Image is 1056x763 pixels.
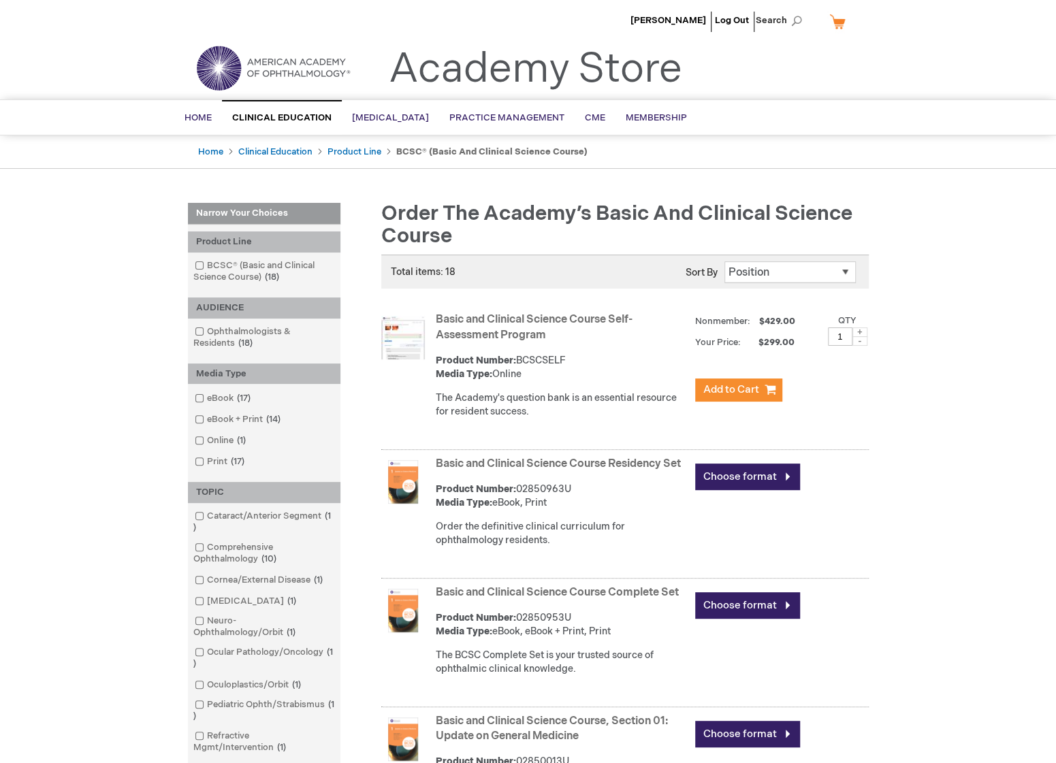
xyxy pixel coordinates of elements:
[188,297,340,319] div: AUDIENCE
[234,435,249,446] span: 1
[391,266,455,278] span: Total items: 18
[310,574,326,585] span: 1
[703,383,759,396] span: Add to Cart
[188,482,340,503] div: TOPIC
[191,413,286,426] a: eBook + Print14
[436,355,516,366] strong: Product Number:
[436,611,688,638] div: 02850953U eBook, eBook + Print, Print
[193,510,331,533] span: 1
[234,393,254,404] span: 17
[436,649,688,676] div: The BCSC Complete Set is your trusted source of ophthalmic clinical knowledge.
[193,699,334,721] span: 1
[757,316,797,327] span: $429.00
[715,15,749,26] a: Log Out
[261,272,283,282] span: 18
[191,259,337,284] a: BCSC® (Basic and Clinical Science Course)18
[436,483,688,510] div: 02850963U eBook, Print
[436,354,688,381] div: BCSCSELF Online
[238,146,313,157] a: Clinical Education
[381,316,425,359] img: Basic and Clinical Science Course Self-Assessment Program
[193,647,333,669] span: 1
[436,457,681,470] a: Basic and Clinical Science Course Residency Set
[191,646,337,670] a: Ocular Pathology/Oncology1
[436,497,492,508] strong: Media Type:
[258,553,280,564] span: 10
[630,15,706,26] a: [PERSON_NAME]
[436,586,679,599] a: Basic and Clinical Science Course Complete Set
[289,679,304,690] span: 1
[381,201,852,248] span: Order the Academy’s Basic and Clinical Science Course
[695,592,800,619] a: Choose format
[191,434,251,447] a: Online1
[185,112,212,123] span: Home
[352,112,429,123] span: [MEDICAL_DATA]
[235,338,256,348] span: 18
[191,595,302,608] a: [MEDICAL_DATA]1
[191,325,337,350] a: Ophthalmologists & Residents18
[198,146,223,157] a: Home
[381,717,425,761] img: Basic and Clinical Science Course, Section 01: Update on General Medicine
[191,541,337,566] a: Comprehensive Ophthalmology10
[232,112,332,123] span: Clinical Education
[436,626,492,637] strong: Media Type:
[188,203,340,225] strong: Narrow Your Choices
[436,391,688,419] div: The Academy's question bank is an essential resource for resident success.
[191,679,306,692] a: Oculoplastics/Orbit1
[449,112,564,123] span: Practice Management
[227,456,248,467] span: 17
[695,464,800,490] a: Choose format
[695,721,800,747] a: Choose format
[436,368,492,380] strong: Media Type:
[191,574,328,587] a: Cornea/External Disease1
[436,520,688,547] div: Order the definitive clinical curriculum for ophthalmology residents.
[436,715,668,743] a: Basic and Clinical Science Course, Section 01: Update on General Medicine
[389,45,682,94] a: Academy Store
[695,313,750,330] strong: Nonmember:
[436,313,633,342] a: Basic and Clinical Science Course Self-Assessment Program
[743,337,797,348] span: $299.00
[838,315,857,326] label: Qty
[695,378,782,402] button: Add to Cart
[436,612,516,623] strong: Product Number:
[191,392,256,405] a: eBook17
[191,730,337,754] a: Refractive Mgmt/Intervention1
[396,146,588,157] strong: BCSC® (Basic and Clinical Science Course)
[284,596,300,606] span: 1
[381,460,425,504] img: Basic and Clinical Science Course Residency Set
[436,483,516,495] strong: Product Number:
[191,698,337,723] a: Pediatric Ophth/Strabismus1
[756,7,807,34] span: Search
[695,337,741,348] strong: Your Price:
[283,627,299,638] span: 1
[191,455,250,468] a: Print17
[626,112,687,123] span: Membership
[263,414,284,425] span: 14
[381,589,425,632] img: Basic and Clinical Science Course Complete Set
[188,231,340,253] div: Product Line
[191,510,337,534] a: Cataract/Anterior Segment1
[828,327,852,346] input: Qty
[327,146,381,157] a: Product Line
[686,267,718,278] label: Sort By
[274,742,289,753] span: 1
[585,112,605,123] span: CME
[188,363,340,385] div: Media Type
[191,615,337,639] a: Neuro-Ophthalmology/Orbit1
